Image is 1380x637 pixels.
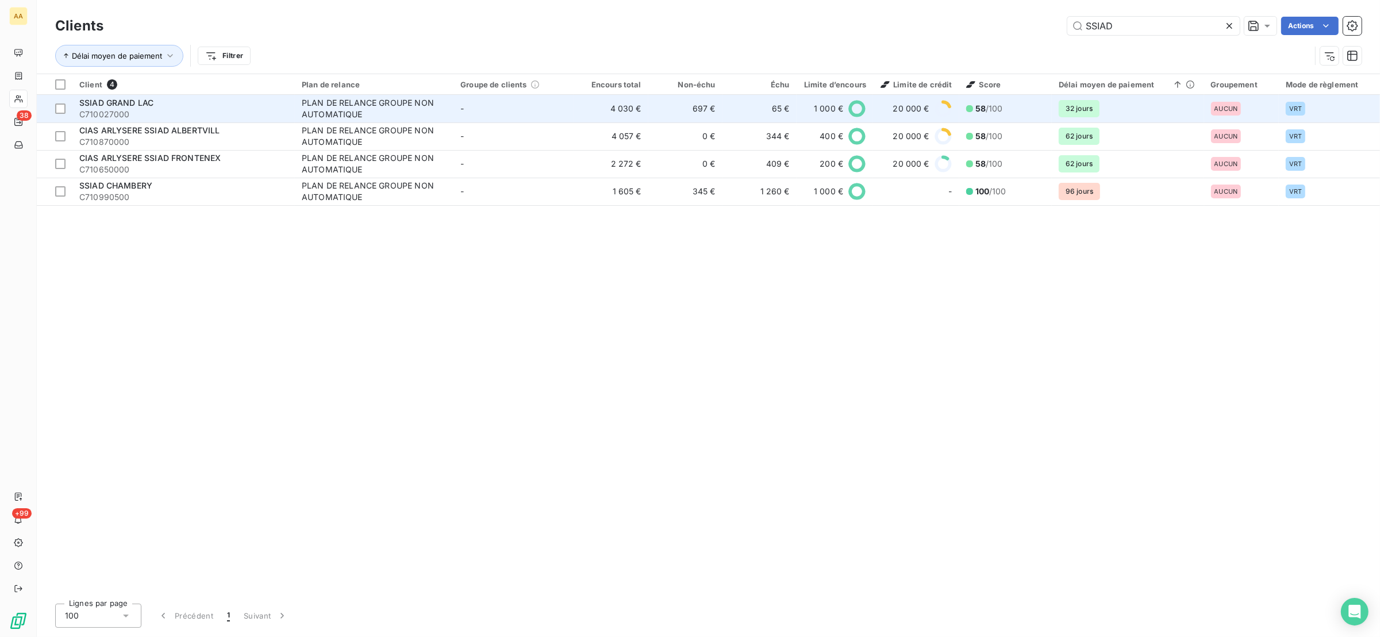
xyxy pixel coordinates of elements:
[460,80,527,89] span: Groupe de clients
[79,125,220,135] span: CIAS ARLYSERE SSIAD ALBERTVILL
[79,98,153,108] span: SSIAD GRAND LAC
[729,80,790,89] div: Échu
[893,131,929,142] span: 20 000 €
[820,131,843,142] span: 400 €
[722,178,797,205] td: 1 260 €
[1214,188,1238,195] span: AUCUN
[893,158,929,170] span: 20 000 €
[198,47,251,65] button: Filtrer
[227,610,230,621] span: 1
[79,164,288,175] span: C710650000
[302,97,445,120] div: PLAN DE RELANCE GROUPE NON AUTOMATIQUE
[460,103,464,113] span: -
[302,125,445,148] div: PLAN DE RELANCE GROUPE NON AUTOMATIQUE
[1286,80,1373,89] div: Mode de règlement
[1289,160,1302,167] span: VRT
[975,131,1003,142] span: /100
[1211,80,1273,89] div: Groupement
[814,186,843,197] span: 1 000 €
[1289,188,1302,195] span: VRT
[9,612,28,630] img: Logo LeanPay
[151,604,220,628] button: Précédent
[1214,133,1238,140] span: AUCUN
[975,158,1003,170] span: /100
[804,80,866,89] div: Limite d’encours
[1059,80,1197,89] div: Délai moyen de paiement
[648,95,722,122] td: 697 €
[1059,183,1100,200] span: 96 jours
[574,95,648,122] td: 4 030 €
[1067,17,1240,35] input: Rechercher
[975,186,1006,197] span: /100
[237,604,295,628] button: Suivant
[581,80,641,89] div: Encours total
[975,131,986,141] span: 58
[881,80,952,89] span: Limite de crédit
[460,131,464,141] span: -
[975,103,1003,114] span: /100
[79,153,221,163] span: CIAS ARLYSERE SSIAD FRONTENEX
[79,80,102,89] span: Client
[17,110,32,121] span: 38
[12,508,32,519] span: +99
[1059,155,1100,172] span: 62 jours
[1341,598,1369,626] div: Open Intercom Messenger
[107,79,117,90] span: 4
[79,191,288,203] span: C710990500
[648,178,722,205] td: 345 €
[722,95,797,122] td: 65 €
[79,136,288,148] span: C710870000
[55,45,183,67] button: Délai moyen de paiement
[814,103,843,114] span: 1 000 €
[574,178,648,205] td: 1 605 €
[975,159,986,168] span: 58
[79,181,152,190] span: SSIAD CHAMBERY
[648,122,722,150] td: 0 €
[9,7,28,25] div: AA
[460,159,464,168] span: -
[975,186,989,196] span: 100
[72,51,162,60] span: Délai moyen de paiement
[820,158,843,170] span: 200 €
[648,150,722,178] td: 0 €
[1281,17,1339,35] button: Actions
[949,186,952,197] span: -
[1289,105,1302,112] span: VRT
[1059,128,1100,145] span: 62 jours
[302,180,445,203] div: PLAN DE RELANCE GROUPE NON AUTOMATIQUE
[1289,133,1302,140] span: VRT
[302,152,445,175] div: PLAN DE RELANCE GROUPE NON AUTOMATIQUE
[722,122,797,150] td: 344 €
[655,80,716,89] div: Non-échu
[966,80,1001,89] span: Score
[1214,105,1238,112] span: AUCUN
[302,80,447,89] div: Plan de relance
[55,16,103,36] h3: Clients
[574,122,648,150] td: 4 057 €
[79,109,288,120] span: C710027000
[1059,100,1100,117] span: 32 jours
[460,186,464,196] span: -
[65,610,79,621] span: 100
[1214,160,1238,167] span: AUCUN
[975,103,986,113] span: 58
[220,604,237,628] button: 1
[893,103,929,114] span: 20 000 €
[574,150,648,178] td: 2 272 €
[722,150,797,178] td: 409 €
